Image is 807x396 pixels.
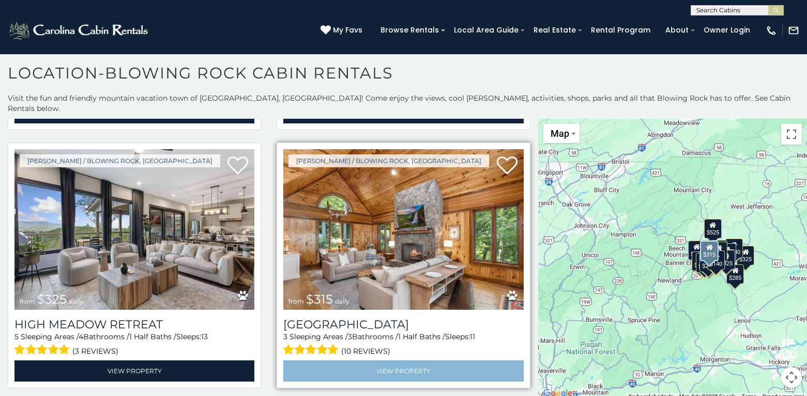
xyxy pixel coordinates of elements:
img: Chimney Island [283,149,523,310]
div: Sleeping Areas / Bathrooms / Sleeps: [14,331,254,358]
div: $375 [691,251,709,271]
div: $220 [699,252,717,272]
span: daily [335,297,349,305]
h3: Chimney Island [283,318,523,331]
div: $355 [696,253,713,273]
img: White-1-2.png [8,20,151,41]
span: 1 Half Baths / [129,332,176,341]
div: $150 [709,240,727,259]
div: $325 [717,249,735,269]
a: High Meadow Retreat from $325 daily [14,149,254,310]
span: Map [551,128,569,139]
button: Map camera controls [781,367,802,388]
img: phone-regular-white.png [766,25,777,36]
span: 1 Half Baths / [398,332,445,341]
a: Add to favorites [497,155,517,177]
div: Sleeping Areas / Bathrooms / Sleeps: [283,331,523,358]
span: 3 [283,332,287,341]
span: 4 [79,332,83,341]
a: Add to favorites [227,155,248,177]
a: High Meadow Retreat [14,318,254,331]
div: $400 [688,241,706,260]
span: from [288,297,304,305]
a: [GEOGRAPHIC_DATA] [283,318,523,331]
img: High Meadow Retreat [14,149,254,310]
img: mail-regular-white.png [788,25,799,36]
a: Local Area Guide [449,22,524,38]
a: View Property [14,360,254,382]
div: $140 [707,250,725,270]
span: 13 [201,332,208,341]
span: 11 [470,332,475,341]
div: $695 [710,242,727,261]
span: My Favs [333,25,362,36]
a: View Property [283,360,523,382]
div: $315 [700,241,719,261]
div: $285 [726,264,744,283]
span: 3 [348,332,352,341]
div: $226 [719,243,736,263]
span: 5 [14,332,19,341]
div: $325 [737,246,754,265]
a: [PERSON_NAME] / Blowing Rock, [GEOGRAPHIC_DATA] [20,154,220,167]
a: Browse Rentals [375,22,444,38]
a: Owner Login [698,22,755,38]
span: $315 [306,292,333,307]
a: Chimney Island from $315 daily [283,149,523,310]
span: (10 reviews) [341,344,390,358]
a: About [660,22,694,38]
div: $345 [699,254,717,273]
a: [PERSON_NAME] / Blowing Rock, [GEOGRAPHIC_DATA] [288,154,489,167]
span: $325 [37,292,67,307]
span: daily [69,297,83,305]
button: Change map style [543,124,580,143]
button: Toggle fullscreen view [781,124,802,145]
a: My Favs [321,25,365,36]
a: Real Estate [528,22,581,38]
div: $525 [704,218,722,238]
a: Rental Program [586,22,656,38]
span: (3 reviews) [72,344,118,358]
span: from [20,297,35,305]
div: $410 [692,251,709,271]
div: $930 [725,239,742,258]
